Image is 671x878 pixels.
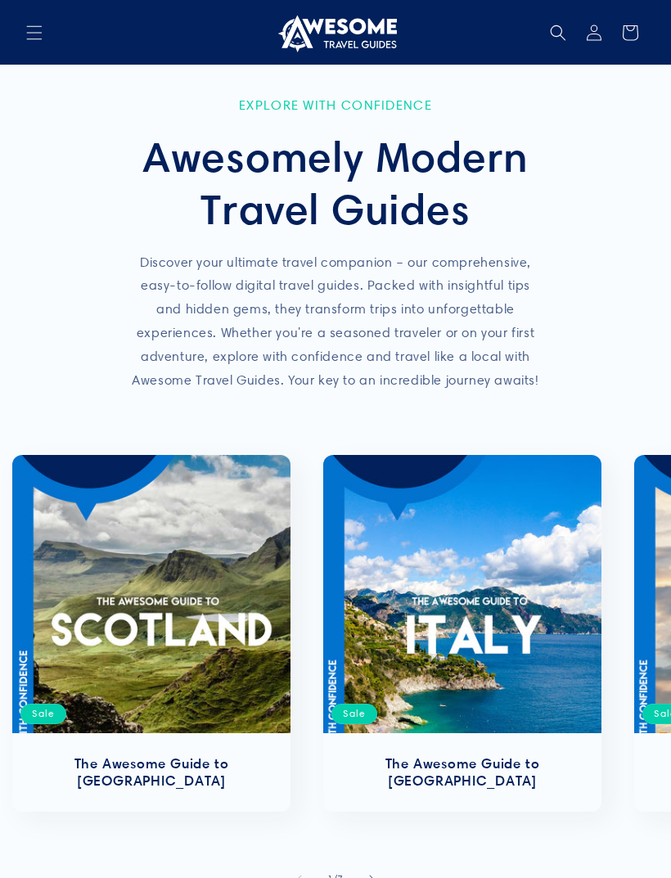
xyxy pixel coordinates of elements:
[131,130,540,235] h2: Awesomely Modern Travel Guides
[16,15,52,51] summary: Menu
[268,7,403,58] a: Awesome Travel Guides
[131,97,540,113] p: Explore with Confidence
[340,755,585,790] a: The Awesome Guide to [GEOGRAPHIC_DATA]
[540,15,576,51] summary: Search
[131,251,540,393] p: Discover your ultimate travel companion – our comprehensive, easy-to-follow digital travel guides...
[29,755,274,790] a: The Awesome Guide to [GEOGRAPHIC_DATA]
[274,13,397,52] img: Awesome Travel Guides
